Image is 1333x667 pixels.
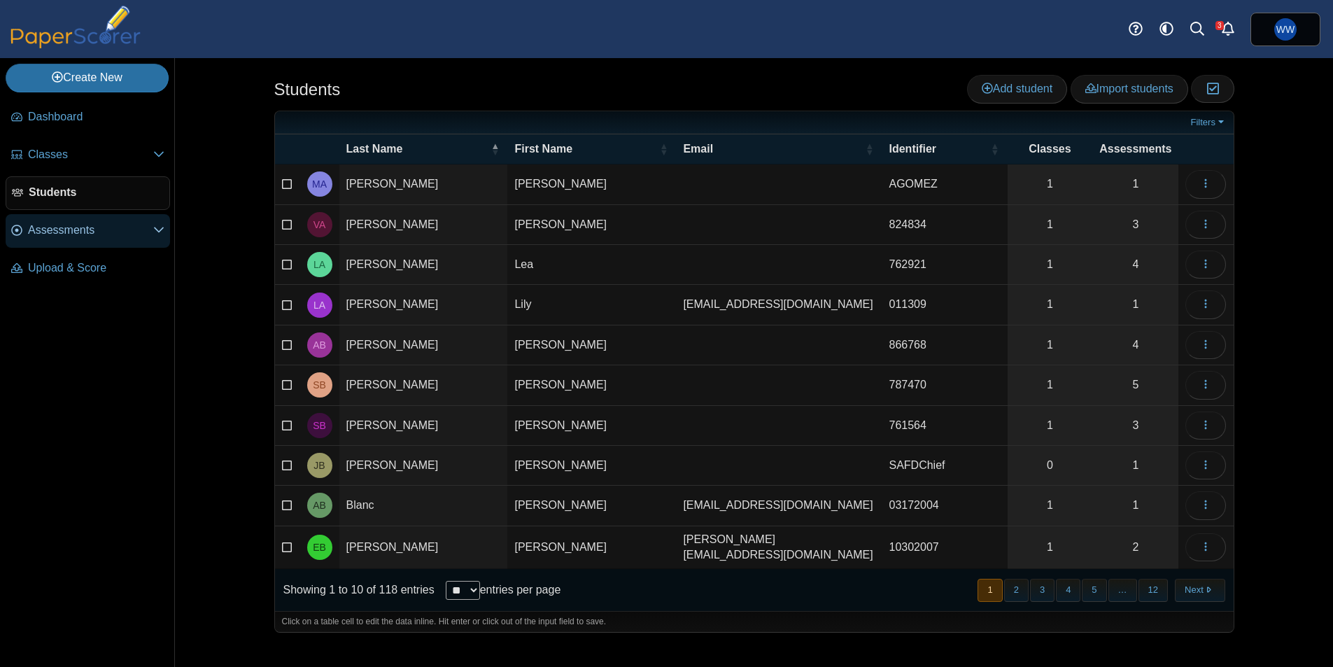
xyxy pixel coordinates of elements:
td: [PERSON_NAME] [339,245,508,285]
label: entries per page [480,584,561,596]
a: 4 [1092,245,1178,284]
a: Add student [967,75,1067,103]
a: William Whitney [1250,13,1320,46]
span: Dashboard [28,109,164,125]
span: … [1108,579,1137,602]
td: [EMAIL_ADDRESS][DOMAIN_NAME] [676,285,882,325]
td: SAFDChief [882,446,1007,486]
span: Lea Arzola [313,260,325,269]
a: Import students [1071,75,1188,103]
a: Upload & Score [6,252,170,286]
span: Upload & Score [28,260,164,276]
td: 761564 [882,406,1007,446]
td: [PERSON_NAME] [507,486,676,526]
span: Vanessa Andrade [313,220,326,230]
button: 1 [978,579,1002,602]
td: 011309 [882,285,1007,325]
span: Lily Ayala [313,300,325,310]
a: 0 [1008,446,1093,485]
span: Adrian Blanc [313,500,326,510]
td: [PERSON_NAME] [507,325,676,365]
div: Showing 1 to 10 of 118 entries [275,569,435,611]
a: 1 [1008,205,1093,244]
td: [PERSON_NAME] [507,164,676,204]
a: 1 [1008,486,1093,525]
a: 1 [1008,325,1093,365]
span: Sarahi Barajas Ybarra [313,421,326,430]
td: [PERSON_NAME] [507,446,676,486]
td: [PERSON_NAME] [339,526,508,570]
span: Email [683,143,713,155]
td: Lea [507,245,676,285]
td: [PERSON_NAME] [507,365,676,405]
span: Sophia Baldazo [313,380,326,390]
button: 3 [1030,579,1055,602]
td: Blanc [339,486,508,526]
a: 1 [1092,285,1178,324]
a: 5 [1092,365,1178,405]
h1: Students [274,78,341,101]
td: 10302007 [882,526,1007,570]
td: [PERSON_NAME] [339,446,508,486]
a: 1 [1008,245,1093,284]
span: First Name [514,143,572,155]
td: 787470 [882,365,1007,405]
button: Next [1175,579,1225,602]
span: James Bennett [313,461,325,470]
a: 1 [1092,446,1178,485]
span: Elisabeth Bradski [313,542,326,552]
td: [EMAIL_ADDRESS][DOMAIN_NAME] [676,486,882,526]
td: [PERSON_NAME] [339,365,508,405]
a: PaperScorer [6,38,146,50]
span: Last Name : Activate to invert sorting [491,134,499,164]
td: AGOMEZ [882,164,1007,204]
span: Classes [1029,143,1071,155]
nav: pagination [976,579,1225,602]
a: Students [6,176,170,210]
span: Last Name [346,143,403,155]
img: PaperScorer [6,6,146,48]
td: [PERSON_NAME] [339,164,508,204]
td: [PERSON_NAME] [507,205,676,245]
span: Assessments [28,223,153,238]
a: 1 [1008,526,1093,569]
span: Students [29,185,164,200]
a: Alerts [1213,14,1243,45]
span: William Whitney [1276,24,1295,34]
td: [PERSON_NAME] [339,285,508,325]
span: Classes [28,147,153,162]
td: [PERSON_NAME] [339,205,508,245]
a: 1 [1008,285,1093,324]
span: Import students [1085,83,1173,94]
a: 1 [1092,164,1178,204]
td: Lily [507,285,676,325]
a: 3 [1092,406,1178,445]
span: Assessments [1099,143,1171,155]
div: Click on a table cell to edit the data inline. Hit enter or click out of the input field to save. [275,611,1234,632]
span: Identifier [889,143,936,155]
a: 1 [1008,164,1093,204]
button: 4 [1056,579,1080,602]
td: 03172004 [882,486,1007,526]
a: Dashboard [6,101,170,134]
span: Identifier : Activate to sort [991,134,999,164]
td: [PERSON_NAME][EMAIL_ADDRESS][DOMAIN_NAME] [676,526,882,570]
td: 866768 [882,325,1007,365]
a: Classes [6,139,170,172]
td: [PERSON_NAME] [507,526,676,570]
a: 1 [1008,406,1093,445]
a: Filters [1187,115,1230,129]
td: [PERSON_NAME] [339,325,508,365]
button: 2 [1004,579,1029,602]
a: 1 [1008,365,1093,405]
span: Marcela Alzate-Gomez [312,179,327,189]
a: 2 [1092,526,1178,569]
button: 12 [1138,579,1168,602]
a: Assessments [6,214,170,248]
span: Add student [982,83,1052,94]
a: 3 [1092,205,1178,244]
span: Ashton Bain [313,340,326,350]
button: 5 [1082,579,1106,602]
td: 762921 [882,245,1007,285]
td: [PERSON_NAME] [339,406,508,446]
